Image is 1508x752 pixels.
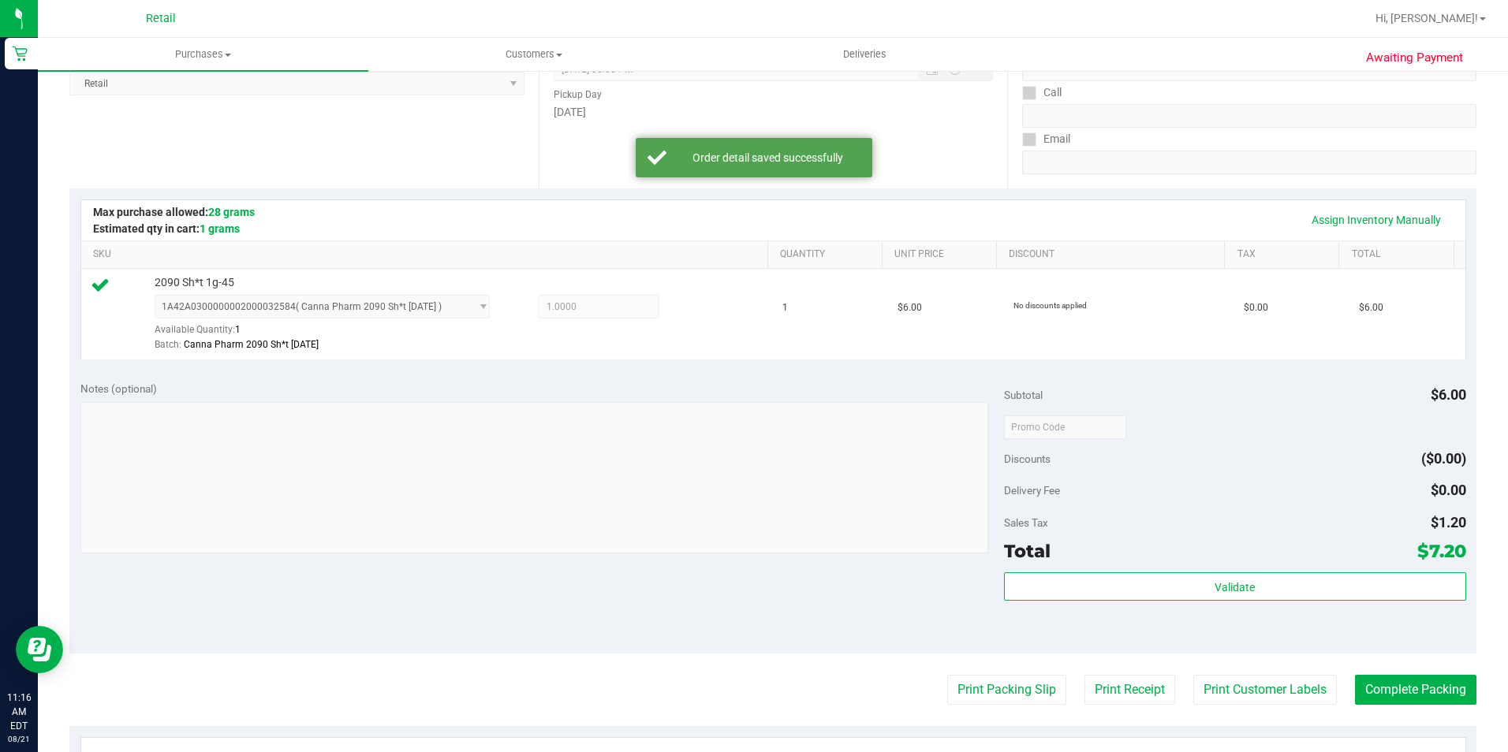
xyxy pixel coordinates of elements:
[1244,300,1268,315] span: $0.00
[894,248,990,261] a: Unit Price
[1352,248,1447,261] a: Total
[1084,675,1175,705] button: Print Receipt
[1022,128,1070,151] label: Email
[1366,49,1463,67] span: Awaiting Payment
[1421,450,1466,467] span: ($0.00)
[155,318,508,349] div: Available Quantity:
[1004,484,1060,497] span: Delivery Fee
[554,87,602,102] label: Pickup Day
[155,275,234,290] span: 2090 Sh*t 1g-45
[369,47,698,61] span: Customers
[208,206,255,218] span: 28 grams
[1301,207,1451,233] a: Assign Inventory Manually
[1004,540,1051,562] span: Total
[93,248,761,261] a: SKU
[1004,445,1051,473] span: Discounts
[1022,81,1062,104] label: Call
[1004,516,1048,529] span: Sales Tax
[898,300,922,315] span: $6.00
[1004,415,1126,439] input: Promo Code
[146,12,176,25] span: Retail
[780,248,875,261] a: Quantity
[675,150,860,166] div: Order detail saved successfully
[1431,386,1466,403] span: $6.00
[1215,581,1255,594] span: Validate
[38,47,368,61] span: Purchases
[80,382,157,395] span: Notes (optional)
[200,222,240,235] span: 1 grams
[1375,12,1478,24] span: Hi, [PERSON_NAME]!
[155,339,181,350] span: Batch:
[1359,300,1383,315] span: $6.00
[1193,675,1337,705] button: Print Customer Labels
[1431,514,1466,530] span: $1.20
[7,691,31,733] p: 11:16 AM EDT
[947,675,1066,705] button: Print Packing Slip
[93,222,240,235] span: Estimated qty in cart:
[1013,301,1087,310] span: No discounts applied
[235,324,241,335] span: 1
[1431,482,1466,498] span: $0.00
[1004,389,1043,401] span: Subtotal
[1022,104,1476,128] input: Format: (999) 999-9999
[184,339,319,350] span: Canna Pharm 2090 Sh*t [DATE]
[782,300,788,315] span: 1
[16,626,63,673] iframe: Resource center
[554,104,994,121] div: [DATE]
[93,206,255,218] span: Max purchase allowed:
[1355,675,1476,705] button: Complete Packing
[38,38,368,71] a: Purchases
[12,46,28,61] inline-svg: Retail
[7,733,31,745] p: 08/21
[1009,248,1219,261] a: Discount
[1417,540,1466,562] span: $7.20
[1237,248,1333,261] a: Tax
[368,38,699,71] a: Customers
[1004,572,1466,601] button: Validate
